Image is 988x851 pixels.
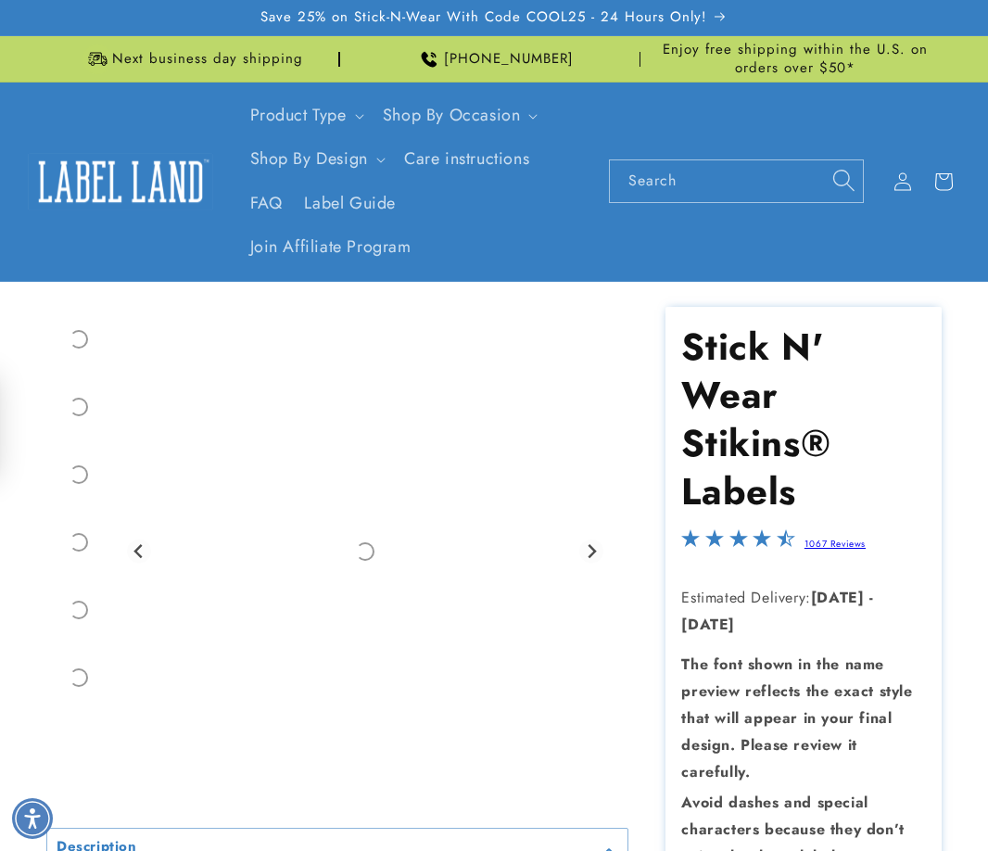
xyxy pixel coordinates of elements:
strong: The font shown in the name preview reflects the exact style that will appear in your final design... [681,654,912,781]
span: Shop By Occasion [383,105,521,126]
a: Shop By Design [250,146,368,171]
div: Go to slide 3 [46,375,111,439]
span: Care instructions [404,148,529,170]
div: Go to slide 6 [46,578,111,642]
span: Next business day shipping [112,50,303,69]
div: Accessibility Menu [12,798,53,839]
a: FAQ [239,182,294,225]
span: 4.7-star overall rating [681,534,794,555]
div: Announcement [46,36,340,82]
summary: Product Type [239,94,372,137]
span: Join Affiliate Program [250,236,412,258]
div: Announcement [648,36,942,82]
a: Care instructions [393,137,540,181]
span: [PHONE_NUMBER] [444,50,574,69]
span: Save 25% on Stick-N-Wear With Code COOL25 - 24 Hours Only! [260,8,707,27]
a: Join Affiliate Program [239,225,423,269]
p: Estimated Delivery: [681,585,925,639]
button: Next slide [579,539,604,564]
div: Go to slide 5 [46,510,111,575]
button: Previous slide [127,539,152,564]
summary: Shop By Design [239,137,393,181]
a: Label Guide [293,182,407,225]
img: Label Land [28,153,213,210]
div: Go to slide 7 [46,645,111,710]
div: Go to slide 4 [46,442,111,507]
button: Search [823,159,864,200]
div: Go to slide 2 [46,307,111,372]
strong: - [869,587,874,608]
span: Enjoy free shipping within the U.S. on orders over $50* [648,41,942,77]
h1: Stick N' Wear Stikins® Labels [681,323,925,515]
summary: Shop By Occasion [372,94,546,137]
strong: [DATE] [681,614,735,635]
strong: [DATE] [811,587,865,608]
span: FAQ [250,193,283,214]
a: 1067 Reviews [804,537,866,551]
a: Product Type [250,103,347,127]
span: Label Guide [304,193,396,214]
a: Label Land [21,146,221,217]
div: Announcement [348,36,641,82]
